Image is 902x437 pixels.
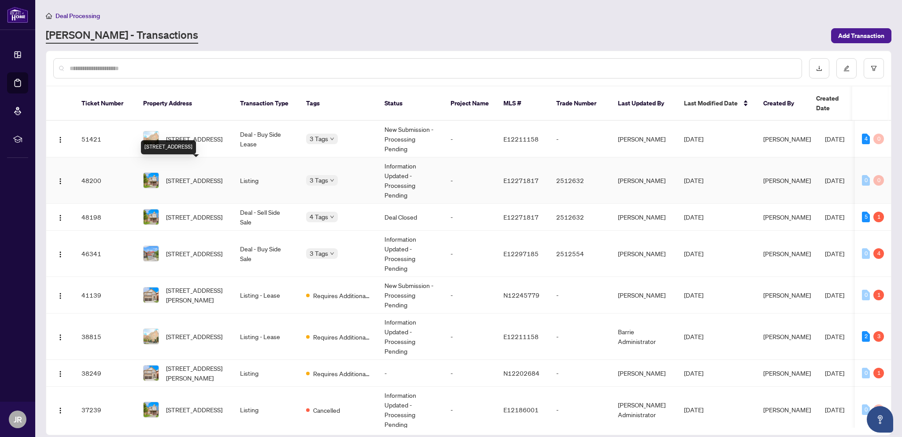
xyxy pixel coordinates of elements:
button: Logo [53,366,67,380]
td: 51421 [74,121,136,157]
th: Status [377,86,444,121]
td: - [549,387,611,433]
span: Cancelled [313,405,340,415]
span: [DATE] [684,250,703,258]
td: Information Updated - Processing Pending [377,231,444,277]
td: Information Updated - Processing Pending [377,314,444,360]
td: Listing [233,387,299,433]
button: edit [836,58,857,78]
span: Deal Processing [55,12,100,20]
span: E12211158 [503,135,539,143]
div: 0 [862,248,870,259]
img: Logo [57,251,64,258]
button: Open asap [867,406,893,433]
button: filter [864,58,884,78]
div: 0 [862,368,870,378]
span: [STREET_ADDRESS][PERSON_NAME] [166,285,226,305]
span: 3 Tags [310,175,328,185]
td: - [444,277,496,314]
span: [DATE] [825,135,844,143]
span: [DATE] [684,135,703,143]
th: Created By [756,86,809,121]
span: [DATE] [825,250,844,258]
span: [PERSON_NAME] [763,135,811,143]
span: [DATE] [825,332,844,340]
td: - [444,157,496,204]
img: thumbnail-img [144,366,159,381]
td: New Submission - Processing Pending [377,121,444,157]
img: thumbnail-img [144,329,159,344]
td: Listing - Lease [233,277,299,314]
img: logo [7,7,28,23]
img: Logo [57,334,64,341]
div: 1 [873,290,884,300]
td: 46341 [74,231,136,277]
td: 41139 [74,277,136,314]
td: Deal - Buy Side Lease [233,121,299,157]
td: - [444,204,496,231]
img: thumbnail-img [144,246,159,261]
img: Logo [57,136,64,143]
span: [STREET_ADDRESS] [166,249,222,258]
td: Deal - Buy Side Sale [233,231,299,277]
img: Logo [57,370,64,377]
span: [DATE] [684,406,703,414]
td: 2512554 [549,231,611,277]
div: 0 [873,134,884,144]
span: [STREET_ADDRESS] [166,176,222,185]
td: - [444,231,496,277]
th: Trade Number [549,86,611,121]
span: JR [14,413,22,426]
td: 48200 [74,157,136,204]
img: thumbnail-img [144,173,159,188]
span: Requires Additional Docs [313,332,370,342]
td: 37239 [74,387,136,433]
td: [PERSON_NAME] [611,157,677,204]
div: 2 [862,331,870,342]
td: - [549,277,611,314]
td: - [444,360,496,387]
span: [DATE] [825,213,844,221]
span: [PERSON_NAME] [763,213,811,221]
img: Logo [57,178,64,185]
td: 48198 [74,204,136,231]
span: edit [843,65,850,71]
div: 4 [873,248,884,259]
span: E12271817 [503,176,539,184]
div: 0 [862,290,870,300]
button: Logo [53,173,67,187]
span: Requires Additional Docs [313,369,370,378]
span: [PERSON_NAME] [763,369,811,377]
div: 5 [862,212,870,222]
td: [PERSON_NAME] [611,231,677,277]
div: 0 [873,175,884,186]
img: Logo [57,214,64,221]
th: MLS # [496,86,549,121]
td: Deal Closed [377,204,444,231]
button: Logo [53,403,67,417]
th: Transaction Type [233,86,299,121]
span: Created Date [816,93,853,113]
span: [PERSON_NAME] [763,176,811,184]
button: Logo [53,288,67,302]
td: 2512632 [549,204,611,231]
td: Barrie Administrator [611,314,677,360]
div: 0 [862,175,870,186]
div: 1 [873,368,884,378]
th: Ticket Number [74,86,136,121]
span: E12297185 [503,250,539,258]
div: 1 [873,212,884,222]
td: - [444,314,496,360]
img: thumbnail-img [144,131,159,146]
img: thumbnail-img [144,209,159,224]
span: down [330,137,334,141]
span: down [330,215,334,219]
span: [PERSON_NAME] [763,291,811,299]
span: Add Transaction [838,29,884,43]
span: down [330,178,334,183]
span: [STREET_ADDRESS] [166,134,222,144]
td: [PERSON_NAME] [611,277,677,314]
td: [PERSON_NAME] [611,204,677,231]
div: 3 [873,331,884,342]
span: [DATE] [684,332,703,340]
